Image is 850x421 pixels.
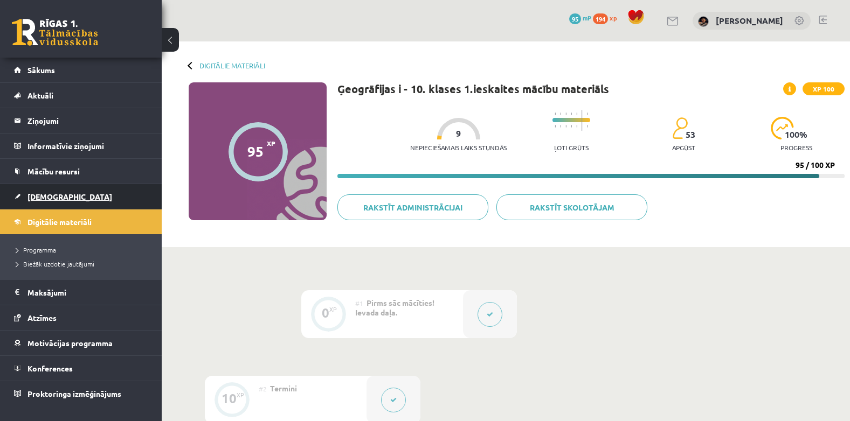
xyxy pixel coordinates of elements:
[14,159,148,184] a: Mācību resursi
[237,392,244,398] div: XP
[587,113,588,115] img: icon-short-line-57e1e144782c952c97e751825c79c345078a6d821885a25fce030b3d8c18986b.svg
[410,144,507,151] p: Nepieciešamais laiks stundās
[355,298,434,317] span: Pirms sāc mācīties! Ievada daļa.
[593,13,622,22] a: 194 xp
[583,13,591,22] span: mP
[593,13,608,24] span: 194
[247,143,264,159] div: 95
[14,356,148,381] a: Konferences
[14,209,148,234] a: Digitālie materiāli
[27,90,53,100] span: Aktuāli
[456,129,461,138] span: 9
[565,125,566,128] img: icon-short-line-57e1e144782c952c97e751825c79c345078a6d821885a25fce030b3d8c18986b.svg
[329,306,337,312] div: XP
[14,331,148,355] a: Motivācijas programma
[560,125,561,128] img: icon-short-line-57e1e144782c952c97e751825c79c345078a6d821885a25fce030b3d8c18986b.svg
[554,144,589,151] p: Ļoti grūts
[785,130,808,139] span: 100 %
[569,13,581,24] span: 95
[496,194,647,220] a: Rakstīt skolotājam
[222,394,237,403] div: 10
[27,280,148,305] legend: Maksājumi
[780,144,812,151] p: progress
[571,125,572,128] img: icon-short-line-57e1e144782c952c97e751825c79c345078a6d821885a25fce030b3d8c18986b.svg
[14,58,148,82] a: Sākums
[199,61,265,69] a: Digitālie materiāli
[587,125,588,128] img: icon-short-line-57e1e144782c952c97e751825c79c345078a6d821885a25fce030b3d8c18986b.svg
[27,363,73,373] span: Konferences
[355,299,363,307] span: #1
[698,16,709,27] img: Daila Kronberga
[27,108,148,133] legend: Ziņojumi
[337,82,609,95] h1: Ģeogrāfijas i - 10. klases 1.ieskaites mācību materiāls
[610,13,617,22] span: xp
[27,338,113,348] span: Motivācijas programma
[337,194,488,220] a: Rakstīt administrācijai
[576,113,577,115] img: icon-short-line-57e1e144782c952c97e751825c79c345078a6d821885a25fce030b3d8c18986b.svg
[555,113,556,115] img: icon-short-line-57e1e144782c952c97e751825c79c345078a6d821885a25fce030b3d8c18986b.svg
[16,245,151,255] a: Programma
[322,308,329,318] div: 0
[771,117,794,139] img: icon-progress-161ccf0a02000e728c5f80fcf4c31c7af3da0e1684b2b1d7c360e028c24a22f1.svg
[716,15,783,26] a: [PERSON_NAME]
[27,389,121,398] span: Proktoringa izmēģinājums
[582,110,583,131] img: icon-long-line-d9ea69661e0d244f92f715978eff75569469978d946b2353a9bb055b3ed8787d.svg
[27,166,80,176] span: Mācību resursi
[14,184,148,209] a: [DEMOGRAPHIC_DATA]
[267,139,275,147] span: XP
[12,19,98,46] a: Rīgas 1. Tālmācības vidusskola
[555,125,556,128] img: icon-short-line-57e1e144782c952c97e751825c79c345078a6d821885a25fce030b3d8c18986b.svg
[259,384,267,393] span: #2
[27,313,57,322] span: Atzīmes
[686,130,695,139] span: 53
[27,134,148,158] legend: Informatīvie ziņojumi
[27,192,112,201] span: [DEMOGRAPHIC_DATA]
[14,108,148,133] a: Ziņojumi
[16,259,151,269] a: Biežāk uzdotie jautājumi
[672,117,688,139] img: students-c634bb4e5e11cddfef0936a35e636f08e4e9abd3cc4e673bd6f9a4125e45ecb1.svg
[560,113,561,115] img: icon-short-line-57e1e144782c952c97e751825c79c345078a6d821885a25fce030b3d8c18986b.svg
[571,113,572,115] img: icon-short-line-57e1e144782c952c97e751825c79c345078a6d821885a25fce030b3d8c18986b.svg
[14,83,148,108] a: Aktuāli
[27,217,92,227] span: Digitālie materiāli
[16,259,94,268] span: Biežāk uzdotie jautājumi
[270,383,297,393] span: Termini
[803,82,845,95] span: XP 100
[27,65,55,75] span: Sākums
[576,125,577,128] img: icon-short-line-57e1e144782c952c97e751825c79c345078a6d821885a25fce030b3d8c18986b.svg
[672,144,695,151] p: apgūst
[14,134,148,158] a: Informatīvie ziņojumi
[565,113,566,115] img: icon-short-line-57e1e144782c952c97e751825c79c345078a6d821885a25fce030b3d8c18986b.svg
[569,13,591,22] a: 95 mP
[14,280,148,305] a: Maksājumi
[16,245,56,254] span: Programma
[14,305,148,330] a: Atzīmes
[14,381,148,406] a: Proktoringa izmēģinājums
